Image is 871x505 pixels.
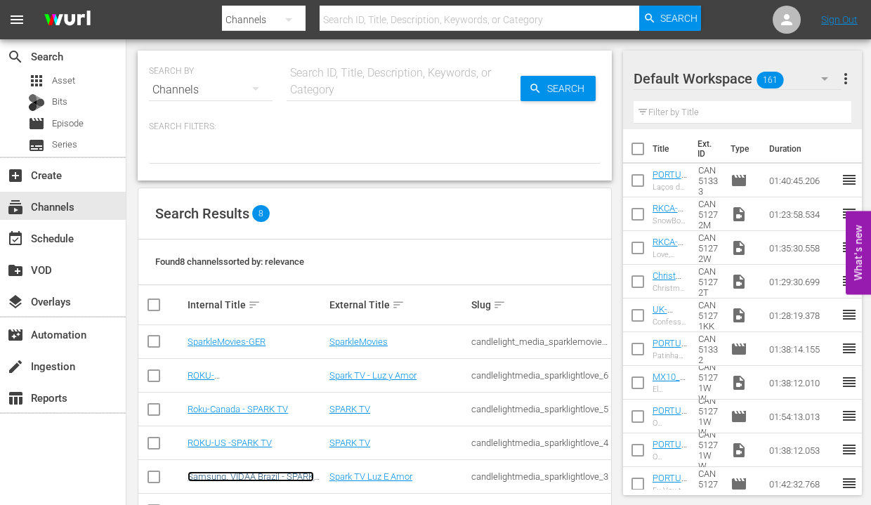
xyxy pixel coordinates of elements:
[7,390,24,407] span: Reports
[841,340,858,357] span: reorder
[639,6,701,31] button: Search
[731,172,747,189] span: Episode
[660,6,698,31] span: Search
[693,197,724,231] td: CAN51272M
[841,407,858,424] span: reorder
[493,299,506,311] span: sort
[731,240,747,256] span: Video
[841,374,858,391] span: reorder
[471,370,609,381] div: candlelightmedia_sparklightlove_6
[764,433,841,467] td: 01:38:12.053
[731,442,747,459] span: Video
[846,211,871,294] button: Open Feedback Widget
[764,265,841,299] td: 01:29:30.699
[731,273,747,290] span: Video
[653,372,686,403] a: MX10_LostMedallion
[520,76,596,101] button: Search
[188,370,320,412] a: ROKU-[GEOGRAPHIC_DATA],VIDAA-US - Spanish - Spark TV - [PERSON_NAME] y Amor
[52,95,67,109] span: Bits
[653,452,688,461] div: O Medallhao Perdido
[252,205,270,222] span: 8
[761,129,845,169] th: Duration
[653,237,684,268] a: RKCA-LoveAlaska
[693,299,724,332] td: CAN51271KK
[837,62,854,96] button: more_vert
[8,11,25,28] span: menu
[653,351,688,360] div: Patinhas de [DATE]
[837,70,854,87] span: more_vert
[155,256,304,267] span: Found 8 channels sorted by: relevance
[28,137,45,154] span: Series
[689,129,722,169] th: Ext. ID
[287,65,520,98] div: Search ID, Title, Description, Keywords, or Category
[653,385,688,394] div: El Medallón Perdido: Las Aventuras de [PERSON_NAME]
[329,336,388,347] a: SparkleMovies
[757,65,783,95] span: 161
[28,72,45,89] span: Asset
[653,419,688,428] div: O Medallhao Perdido
[28,115,45,132] span: Episode
[764,231,841,265] td: 01:35:30.558
[653,439,687,492] a: PORTUGUESE_NEW_LostMedallion
[634,59,841,98] div: Default Workspace
[693,467,724,501] td: CAN51271ZZ
[653,216,688,225] div: SnowBound For Christmas
[653,203,686,256] a: RKCA-SnowBoundForChristmas
[731,374,747,391] span: Video
[7,199,24,216] span: Channels
[693,400,724,433] td: CAN51271WW
[471,438,609,448] div: candlelightmedia_sparklightlove_4
[841,273,858,289] span: reorder
[841,441,858,458] span: reorder
[188,296,325,313] div: Internal Title
[693,265,724,299] td: CAN51272T
[188,336,266,347] a: SparkleMovies-GER
[188,471,314,492] a: Samsung, VIDAA Brazil - SPARK TV
[7,358,24,375] span: Ingestion
[693,164,724,197] td: CAN51333
[722,129,761,169] th: Type
[471,336,609,347] div: candlelight_media_sparklemovies_1
[841,475,858,492] span: reorder
[653,270,687,323] a: ChristmasOnFifthAvenue_BrainPower
[731,206,747,223] span: Video
[329,404,370,414] a: SPARK TV
[731,341,747,358] span: Episode
[471,471,609,482] div: candlelightmedia_sparklightlove_3
[52,74,75,88] span: Asset
[764,400,841,433] td: 01:54:13.013
[693,332,724,366] td: CAN51332
[693,366,724,400] td: CAN51271WW
[764,332,841,366] td: 01:38:14.155
[653,250,688,259] div: Love, [US_STATE]
[653,405,687,458] a: PORTUGUESE_NEW_LostMedallion
[764,164,841,197] td: 01:40:45.206
[7,48,24,65] span: Search
[653,129,689,169] th: Title
[653,183,688,192] div: Laços de Amor
[188,438,272,448] a: ROKU-US -SPARK TV
[52,117,84,131] span: Episode
[764,366,841,400] td: 01:38:12.010
[653,486,688,495] div: Eu Vou te Amar além de Tudo
[329,370,417,381] a: Spark TV - Luz y Amor
[731,307,747,324] span: Video
[542,76,596,101] span: Search
[731,476,747,492] span: Episode
[653,169,687,243] a: PORTUGUESE_NEW_ChristmasWreathsAndRibbons
[329,438,370,448] a: SPARK TV
[52,138,77,152] span: Series
[653,338,687,391] a: PORTUGUESE_NEW_TailsOfChristmas
[764,299,841,332] td: 01:28:19.378
[28,94,45,111] div: Bits
[693,433,724,467] td: CAN51271WW
[841,306,858,323] span: reorder
[329,471,412,482] a: Spark TV Luz E Amor
[7,294,24,310] span: Overlays
[841,205,858,222] span: reorder
[841,239,858,256] span: reorder
[693,231,724,265] td: CAN51272W
[248,299,261,311] span: sort
[7,230,24,247] span: Schedule
[155,205,249,222] span: Search Results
